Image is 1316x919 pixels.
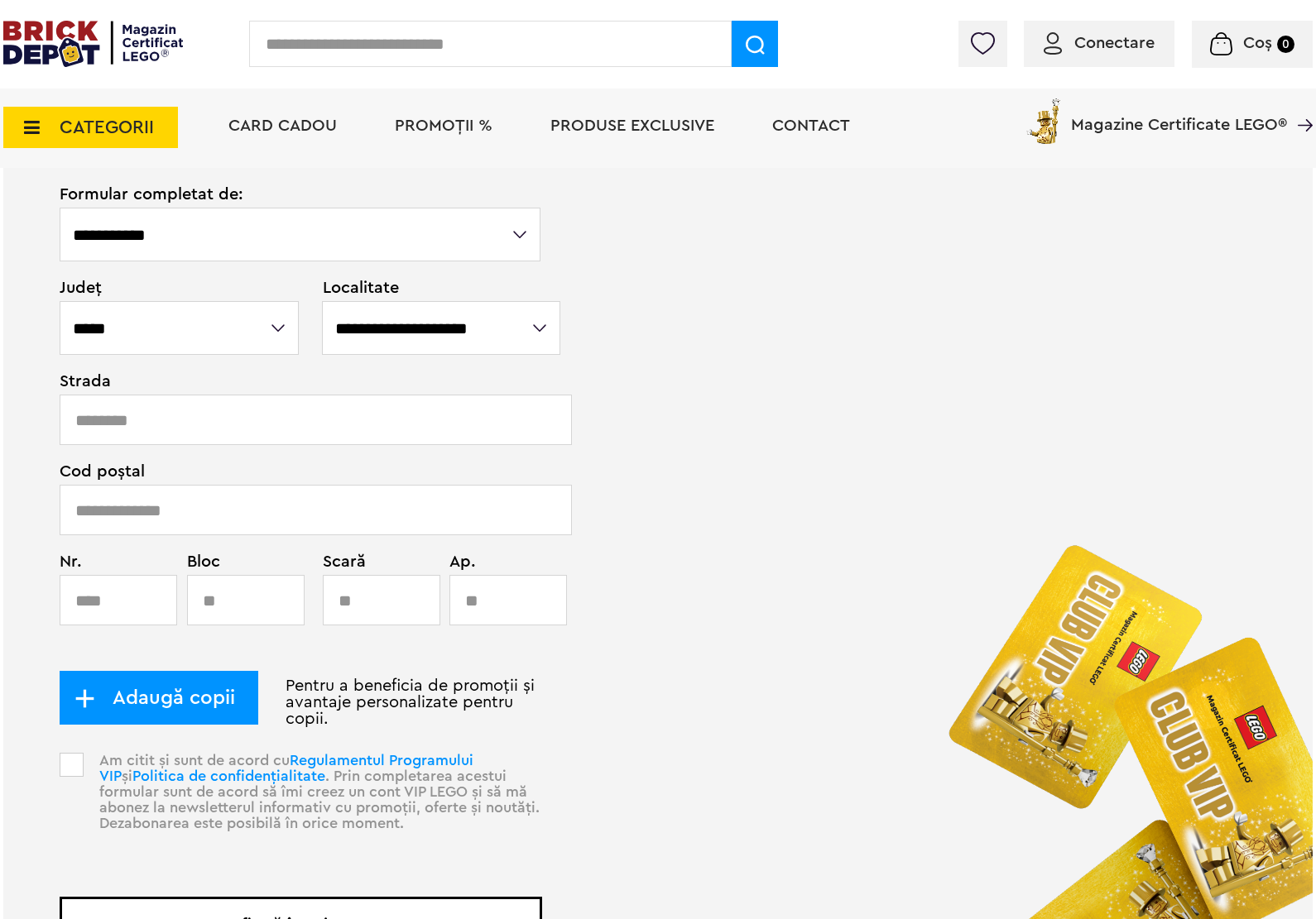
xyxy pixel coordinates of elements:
span: Scară [323,553,410,570]
a: Conectare [1044,35,1155,51]
span: Adaugă copii [95,688,235,706]
span: Bloc [187,553,295,570]
span: Magazine Certificate LEGO® [1071,95,1287,133]
span: Coș [1243,35,1272,51]
span: Ap. [449,553,518,570]
p: Pentru a beneficia de promoții și avantaje personalizate pentru copii. [60,677,542,727]
span: Nr. [60,553,168,570]
span: CATEGORII [60,118,154,136]
a: Magazine Certificate LEGO® [1287,95,1313,112]
p: Am citit și sunt de acord cu și . Prin completarea acestui formular sunt de acord să îmi creez un... [89,753,542,859]
a: Contact [772,117,850,134]
a: Card Cadou [228,117,337,134]
a: Regulamentul Programului VIP [99,753,473,783]
small: 0 [1277,36,1294,53]
a: Produse exclusive [550,117,714,134]
a: PROMOȚII % [395,117,492,134]
a: Politica de confidențialitate [132,768,325,783]
span: Cod poștal [60,463,542,480]
span: Conectare [1074,35,1155,51]
img: add_child [74,688,95,709]
span: Formular completat de: [60,186,542,203]
span: Județ [60,280,301,296]
span: Localitate [323,280,543,296]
